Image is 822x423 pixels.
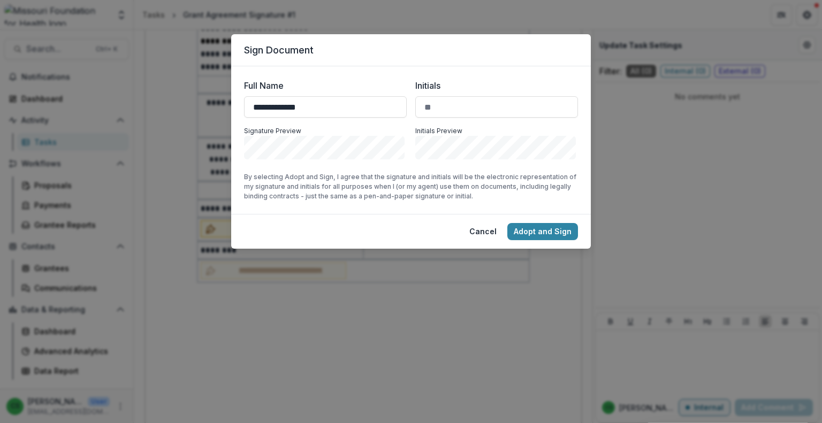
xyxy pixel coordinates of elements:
[244,79,400,92] label: Full Name
[415,126,578,136] p: Initials Preview
[415,79,572,92] label: Initials
[463,223,503,240] button: Cancel
[244,172,578,201] p: By selecting Adopt and Sign, I agree that the signature and initials will be the electronic repre...
[231,34,591,66] header: Sign Document
[507,223,578,240] button: Adopt and Sign
[244,126,407,136] p: Signature Preview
